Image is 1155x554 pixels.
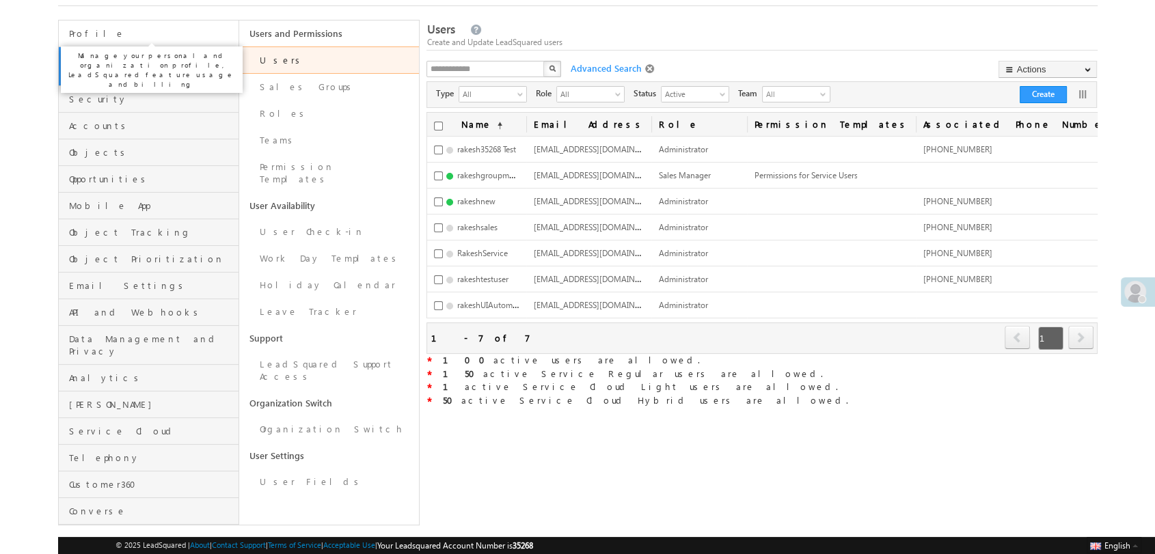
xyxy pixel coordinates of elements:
[59,365,239,391] a: Analytics
[59,273,239,299] a: Email Settings
[431,394,847,406] span: active Service Cloud Hybrid users are allowed.
[658,248,707,258] span: Administrator
[549,65,556,72] img: Search
[69,199,235,212] span: Mobile App
[923,196,992,206] span: [PHONE_NUMBER]
[59,86,239,113] a: Security
[923,274,992,284] span: [PHONE_NUMBER]
[1068,327,1093,349] a: next
[459,87,515,100] span: All
[239,245,420,272] a: Work Day Templates
[59,471,239,498] a: Customer360
[454,113,509,136] a: Name
[239,469,420,495] a: User Fields
[754,170,857,180] span: Permissions for Service Users
[69,372,235,384] span: Analytics
[658,170,710,180] span: Sales Manager
[737,87,762,100] span: Team
[69,505,235,517] span: Converse
[457,248,507,258] span: RakeshService
[658,196,707,206] span: Administrator
[457,222,497,232] span: rakeshsales
[1020,86,1067,103] button: Create
[59,445,239,471] a: Telephony
[457,144,515,154] span: rakesh35268 Test
[59,166,239,193] a: Opportunities
[658,274,707,284] span: Administrator
[239,127,420,154] a: Teams
[377,540,533,551] span: Your Leadsquared Account Number is
[533,273,664,284] span: [EMAIL_ADDRESS][DOMAIN_NAME]
[239,299,420,325] a: Leave Tracker
[662,87,718,100] span: Active
[69,253,235,265] span: Object Prioritization
[517,90,528,98] span: select
[190,540,210,549] a: About
[323,540,375,549] a: Acceptable Use
[442,380,464,392] strong: 1
[69,120,235,132] span: Accounts
[658,300,707,310] span: Administrator
[533,169,664,180] span: [EMAIL_ADDRESS][DOMAIN_NAME]
[239,416,420,443] a: Organization Switch
[59,219,239,246] a: Object Tracking
[69,173,235,185] span: Opportunities
[658,222,707,232] span: Administrator
[535,87,556,100] span: Role
[69,478,235,490] span: Customer360
[998,61,1097,78] button: Actions
[557,87,613,100] span: All
[239,20,420,46] a: Users and Permissions
[59,246,239,273] a: Object Prioritization
[442,354,493,365] strong: 100
[69,398,235,411] span: [PERSON_NAME]
[431,330,530,346] div: 1 - 7 of 7
[59,391,239,418] a: [PERSON_NAME]
[747,113,916,136] span: Permission Templates
[1104,540,1130,551] span: English
[239,272,420,299] a: Holiday Calendar
[69,306,235,318] span: API and Webhooks
[239,351,420,390] a: LeadSquared Support Access
[69,333,235,357] span: Data Management and Privacy
[633,87,661,100] span: Status
[239,193,420,219] a: User Availability
[491,120,502,131] span: (sorted ascending)
[268,540,321,549] a: Terms of Service
[533,247,664,258] span: [EMAIL_ADDRESS][DOMAIN_NAME]
[923,248,992,258] span: [PHONE_NUMBER]
[69,93,235,105] span: Security
[513,540,533,551] span: 35268
[533,143,664,154] span: [EMAIL_ADDRESS][DOMAIN_NAME]
[59,113,239,139] a: Accounts
[442,368,483,379] strong: 150
[69,146,235,158] span: Objects
[212,540,266,549] a: Contact Support
[239,46,420,74] a: Users
[239,154,420,193] a: Permission Templates
[563,62,645,74] span: Advanced Search
[763,87,817,102] span: All
[66,51,237,89] p: Manage your personal and organization profile, LeadSquared feature usage and billing
[239,219,420,245] a: User Check-in
[69,279,235,292] span: Email Settings
[59,418,239,445] a: Service Cloud
[457,196,495,206] span: rakeshnew
[69,452,235,464] span: Telephony
[1068,326,1093,349] span: next
[651,113,747,136] a: Role
[239,100,420,127] a: Roles
[658,144,707,154] span: Administrator
[431,354,699,365] span: active users are allowed.
[533,299,664,310] span: [EMAIL_ADDRESS][DOMAIN_NAME]
[1005,326,1030,349] span: prev
[426,21,454,37] span: Users
[59,193,239,219] a: Mobile App
[239,325,420,351] a: Support
[59,139,239,166] a: Objects
[239,390,420,416] a: Organization Switch
[1087,537,1141,553] button: English
[457,274,508,284] span: rakeshtestuser
[431,380,837,392] span: active Service Cloud Light users are allowed.
[69,27,235,40] span: Profile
